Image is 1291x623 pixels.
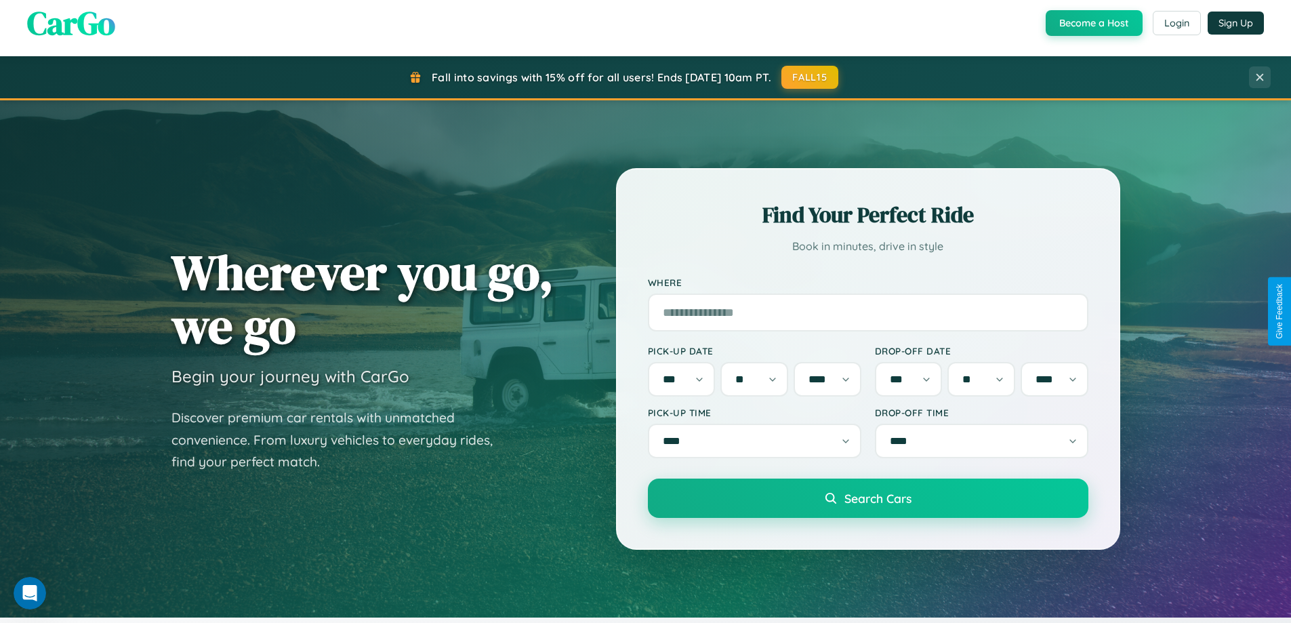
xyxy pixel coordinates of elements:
h1: Wherever you go, we go [171,245,554,353]
iframe: Intercom live chat [14,577,46,609]
label: Where [648,277,1088,288]
label: Pick-up Time [648,407,861,418]
button: Login [1153,11,1201,35]
h2: Find Your Perfect Ride [648,200,1088,230]
h3: Begin your journey with CarGo [171,366,409,386]
button: FALL15 [781,66,838,89]
p: Book in minutes, drive in style [648,237,1088,256]
button: Sign Up [1208,12,1264,35]
p: Discover premium car rentals with unmatched convenience. From luxury vehicles to everyday rides, ... [171,407,510,473]
label: Drop-off Time [875,407,1088,418]
label: Drop-off Date [875,345,1088,357]
span: Fall into savings with 15% off for all users! Ends [DATE] 10am PT. [432,71,771,84]
button: Become a Host [1046,10,1143,36]
label: Pick-up Date [648,345,861,357]
button: Search Cars [648,479,1088,518]
span: Search Cars [844,491,911,506]
span: CarGo [27,1,115,45]
div: Give Feedback [1275,284,1284,339]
